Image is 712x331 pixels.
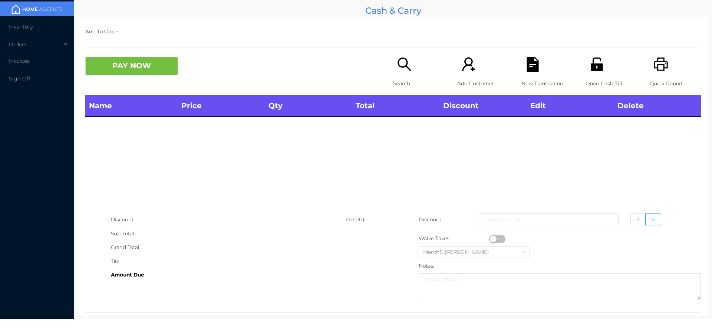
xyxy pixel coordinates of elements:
div: Sub-Total [111,227,346,241]
th: Total [352,95,439,117]
img: mainBanner [9,4,65,15]
i: icon: file-text [525,57,540,72]
span: Inventory [9,23,33,30]
div: ($0.00) [346,213,393,226]
th: Price [178,95,265,117]
span: Sign Off [9,75,30,82]
label: Notes: [419,263,434,269]
p: Discount [419,213,442,226]
div: Amount Due [111,268,346,282]
th: Name [85,95,178,117]
div: Cash & Carry [78,4,708,17]
p: Quick Report [650,77,701,90]
p: Add To Order [85,25,701,39]
p: Search [393,77,444,90]
div: Merch5 Lawrence [423,246,496,258]
th: Discount [439,95,527,117]
th: Delete [614,95,701,117]
i: icon: printer [653,57,669,72]
span: Invoices [9,57,30,64]
i: icon: down [521,250,525,255]
i: icon: search [397,57,412,72]
div: Waive Taxes [419,232,489,245]
button: PAY NOW [85,57,178,75]
p: Add Customer [457,77,508,90]
th: Qty [265,95,352,117]
span: $ [636,216,640,223]
i: icon: user-add [461,57,476,72]
div: Discount [111,213,346,226]
i: icon: unlock [589,57,604,72]
p: Open Cash Till [586,77,637,90]
div: Tax [111,254,346,268]
input: Enter Discount [478,214,619,225]
p: New Transaction [521,77,573,90]
div: Grand Total [111,241,346,254]
th: Edit [527,95,614,117]
span: % [651,216,655,223]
